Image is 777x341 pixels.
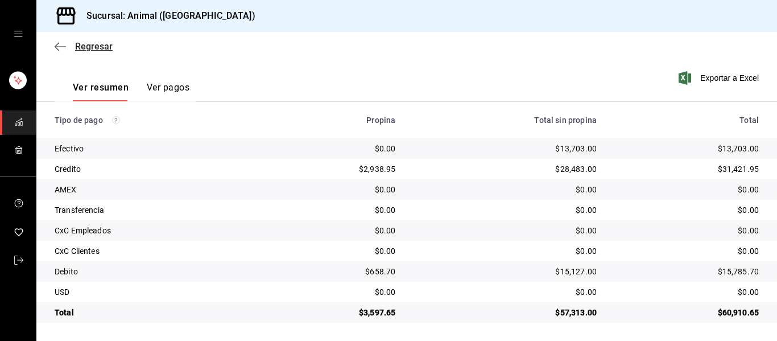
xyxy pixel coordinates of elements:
div: $2,938.95 [277,163,396,175]
div: $0.00 [414,184,597,195]
div: $0.00 [277,204,396,216]
button: open drawer [14,30,23,39]
div: $0.00 [277,245,396,257]
button: Exportar a Excel [681,71,759,85]
div: $0.00 [414,245,597,257]
div: USD [55,286,259,298]
svg: Los pagos realizados con Pay y otras terminales son montos brutos. [112,116,120,124]
div: $13,703.00 [414,143,597,154]
div: Debito [55,266,259,277]
h3: Sucursal: Animal ([GEOGRAPHIC_DATA]) [77,9,255,23]
div: $0.00 [277,184,396,195]
div: $0.00 [277,225,396,236]
div: $28,483.00 [414,163,597,175]
div: Tipo de pago [55,116,259,125]
div: Credito [55,163,259,175]
div: AMEX [55,184,259,195]
div: Total sin propina [414,116,597,125]
div: CxC Empleados [55,225,259,236]
div: $13,703.00 [615,143,759,154]
div: Total [615,116,759,125]
div: $0.00 [615,184,759,195]
div: $0.00 [277,143,396,154]
div: $57,313.00 [414,307,597,318]
button: Ver pagos [147,82,189,101]
button: Ver resumen [73,82,129,101]
div: Efectivo [55,143,259,154]
div: $0.00 [414,204,597,216]
div: $3,597.65 [277,307,396,318]
div: $60,910.65 [615,307,759,318]
div: $0.00 [414,225,597,236]
span: Regresar [75,41,113,52]
div: $15,785.70 [615,266,759,277]
div: Transferencia [55,204,259,216]
div: Propina [277,116,396,125]
div: $658.70 [277,266,396,277]
div: Total [55,307,259,318]
div: navigation tabs [73,82,189,101]
div: $0.00 [615,204,759,216]
div: $15,127.00 [414,266,597,277]
div: $0.00 [414,286,597,298]
div: CxC Clientes [55,245,259,257]
div: $31,421.95 [615,163,759,175]
div: $0.00 [277,286,396,298]
div: $0.00 [615,286,759,298]
div: $0.00 [615,225,759,236]
div: $0.00 [615,245,759,257]
button: Regresar [55,41,113,52]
